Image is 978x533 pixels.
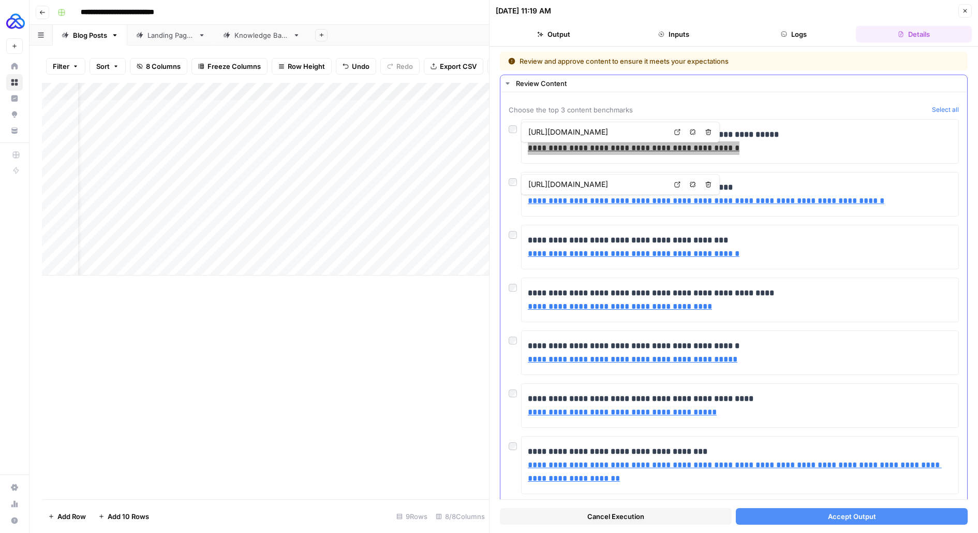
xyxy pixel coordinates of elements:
button: Accept Output [736,508,968,525]
button: Add Row [42,508,92,525]
button: Sort [90,58,126,75]
span: Export CSV [440,61,477,71]
button: Select all [932,105,959,115]
button: Row Height [272,58,332,75]
a: Usage [6,496,23,512]
button: Workspace: AUQ [6,8,23,34]
div: Review Content [500,92,967,502]
button: Undo [336,58,376,75]
div: 8/8 Columns [432,508,489,525]
span: Add Row [57,511,86,522]
a: Settings [6,479,23,496]
button: Output [496,26,612,42]
button: Logs [736,26,852,42]
a: Your Data [6,122,23,139]
span: Accept Output [828,511,876,522]
button: Export CSV [424,58,483,75]
button: Cancel Execution [500,508,732,525]
div: 9 Rows [392,508,432,525]
button: Help + Support [6,512,23,529]
a: Browse [6,74,23,91]
a: Blog Posts [53,25,127,46]
button: Review Content [500,75,967,92]
button: Inputs [616,26,732,42]
button: Freeze Columns [191,58,268,75]
button: Details [856,26,972,42]
span: Sort [96,61,110,71]
a: Opportunities [6,106,23,123]
a: Home [6,58,23,75]
div: Knowledge Base [234,30,289,40]
button: Redo [380,58,420,75]
span: Add 10 Rows [108,511,149,522]
div: Blog Posts [73,30,107,40]
div: Landing Pages [147,30,194,40]
span: Choose the top 3 content benchmarks [509,105,928,115]
img: AUQ Logo [6,12,25,31]
span: 8 Columns [146,61,181,71]
a: Knowledge Base [214,25,309,46]
div: Review and approve content to ensure it meets your expectations [508,56,844,66]
div: Review Content [516,78,961,89]
a: Insights [6,90,23,107]
a: Landing Pages [127,25,214,46]
span: Freeze Columns [208,61,261,71]
span: Cancel Execution [587,511,644,522]
button: Add 10 Rows [92,508,155,525]
div: [DATE] 11:19 AM [496,6,551,16]
button: Filter [46,58,85,75]
span: Filter [53,61,69,71]
span: Redo [396,61,413,71]
span: Row Height [288,61,325,71]
span: Undo [352,61,369,71]
button: 8 Columns [130,58,187,75]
